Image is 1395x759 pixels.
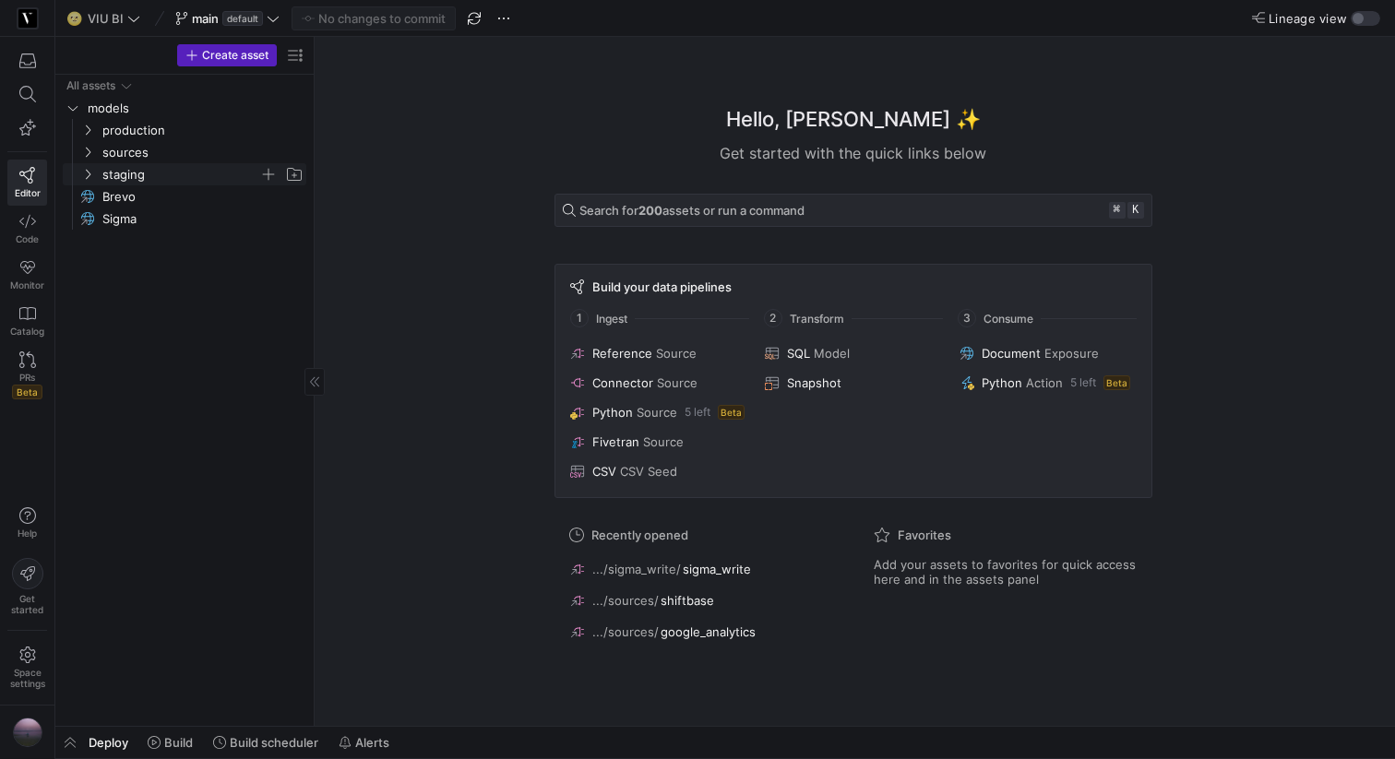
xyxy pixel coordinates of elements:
[591,528,688,542] span: Recently opened
[10,279,44,291] span: Monitor
[7,344,47,407] a: PRsBeta
[102,164,259,185] span: staging
[637,405,677,420] span: Source
[579,203,805,218] span: Search for assets or run a command
[63,208,306,230] div: Press SPACE to select this row.
[63,185,306,208] div: Press SPACE to select this row.
[63,163,306,185] div: Press SPACE to select this row.
[718,405,745,420] span: Beta
[89,735,128,750] span: Deploy
[1269,11,1347,26] span: Lineage view
[7,3,47,34] a: https://storage.googleapis.com/y42-prod-data-exchange/images/zgRs6g8Sem6LtQCmmHzYBaaZ8bA8vNBoBzxR...
[566,460,750,482] button: CSVCSV Seed
[10,667,45,689] span: Space settings
[102,208,285,230] span: Sigma​​​​​
[12,385,42,399] span: Beta
[638,203,662,218] strong: 200
[1070,376,1096,389] span: 5 left
[10,326,44,337] span: Catalog
[102,120,304,141] span: production
[1026,375,1063,390] span: Action
[787,346,810,361] span: SQL
[761,372,945,394] button: Snapshot
[566,431,750,453] button: FivetranSource
[171,6,284,30] button: maindefault
[566,342,750,364] button: ReferenceSource
[88,11,124,26] span: VIU BI
[192,11,219,26] span: main
[63,6,145,30] button: 🌝VIU BI
[7,298,47,344] a: Catalog
[7,499,47,547] button: Help
[1103,375,1130,390] span: Beta
[19,372,35,383] span: PRs
[1044,346,1099,361] span: Exposure
[592,375,653,390] span: Connector
[202,49,268,62] span: Create asset
[592,593,659,608] span: .../sources/
[16,233,39,244] span: Code
[554,142,1152,164] div: Get started with the quick links below
[592,562,681,576] span: .../sigma_write/
[63,97,306,119] div: Press SPACE to select this row.
[7,160,47,206] a: Editor
[330,727,398,758] button: Alerts
[761,342,945,364] button: SQLModel
[554,194,1152,227] button: Search for200assets or run a command⌘k
[11,593,43,615] span: Get started
[726,104,981,135] h1: Hello, [PERSON_NAME] ✨
[67,12,80,25] span: 🌝
[63,185,306,208] a: Brevo​​​​​
[898,528,951,542] span: Favorites
[787,375,841,390] span: Snapshot
[592,279,732,294] span: Build your data pipelines
[661,593,714,608] span: shiftbase
[982,346,1041,361] span: Document
[566,557,837,581] button: .../sigma_write/sigma_write
[683,562,751,576] span: sigma_write
[63,75,306,97] div: Press SPACE to select this row.
[592,405,633,420] span: Python
[592,464,616,479] span: CSV
[956,372,1139,394] button: PythonAction5 leftBeta
[7,252,47,298] a: Monitor
[164,735,193,750] span: Build
[656,346,697,361] span: Source
[13,717,42,747] img: https://storage.googleapis.com/y42-prod-data-exchange/images/VtGnwq41pAtzV0SzErAhijSx9Rgo16q39DKO...
[643,434,684,449] span: Source
[66,79,115,92] div: All assets
[566,401,750,423] button: PythonSource5 leftBeta
[63,208,306,230] a: Sigma​​​​​
[7,638,47,697] a: Spacesettings
[657,375,697,390] span: Source
[355,735,389,750] span: Alerts
[177,44,277,66] button: Create asset
[63,141,306,163] div: Press SPACE to select this row.
[7,551,47,623] button: Getstarted
[956,342,1139,364] button: DocumentExposure
[874,557,1138,587] span: Add your assets to favorites for quick access here and in the assets panel
[566,588,837,612] button: .../sources/shiftbase
[1109,202,1126,219] kbd: ⌘
[7,713,47,752] button: https://storage.googleapis.com/y42-prod-data-exchange/images/VtGnwq41pAtzV0SzErAhijSx9Rgo16q39DKO...
[222,11,263,26] span: default
[592,434,639,449] span: Fivetran
[63,119,306,141] div: Press SPACE to select this row.
[88,98,304,119] span: models
[16,528,39,539] span: Help
[982,375,1022,390] span: Python
[205,727,327,758] button: Build scheduler
[661,624,756,639] span: google_analytics
[230,735,318,750] span: Build scheduler
[620,464,677,479] span: CSV Seed
[1127,202,1144,219] kbd: k
[814,346,850,361] span: Model
[592,624,659,639] span: .../sources/
[566,372,750,394] button: ConnectorSource
[18,9,37,28] img: https://storage.googleapis.com/y42-prod-data-exchange/images/zgRs6g8Sem6LtQCmmHzYBaaZ8bA8vNBoBzxR...
[102,186,285,208] span: Brevo​​​​​
[102,142,304,163] span: sources
[685,406,710,419] span: 5 left
[139,727,201,758] button: Build
[566,620,837,644] button: .../sources/google_analytics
